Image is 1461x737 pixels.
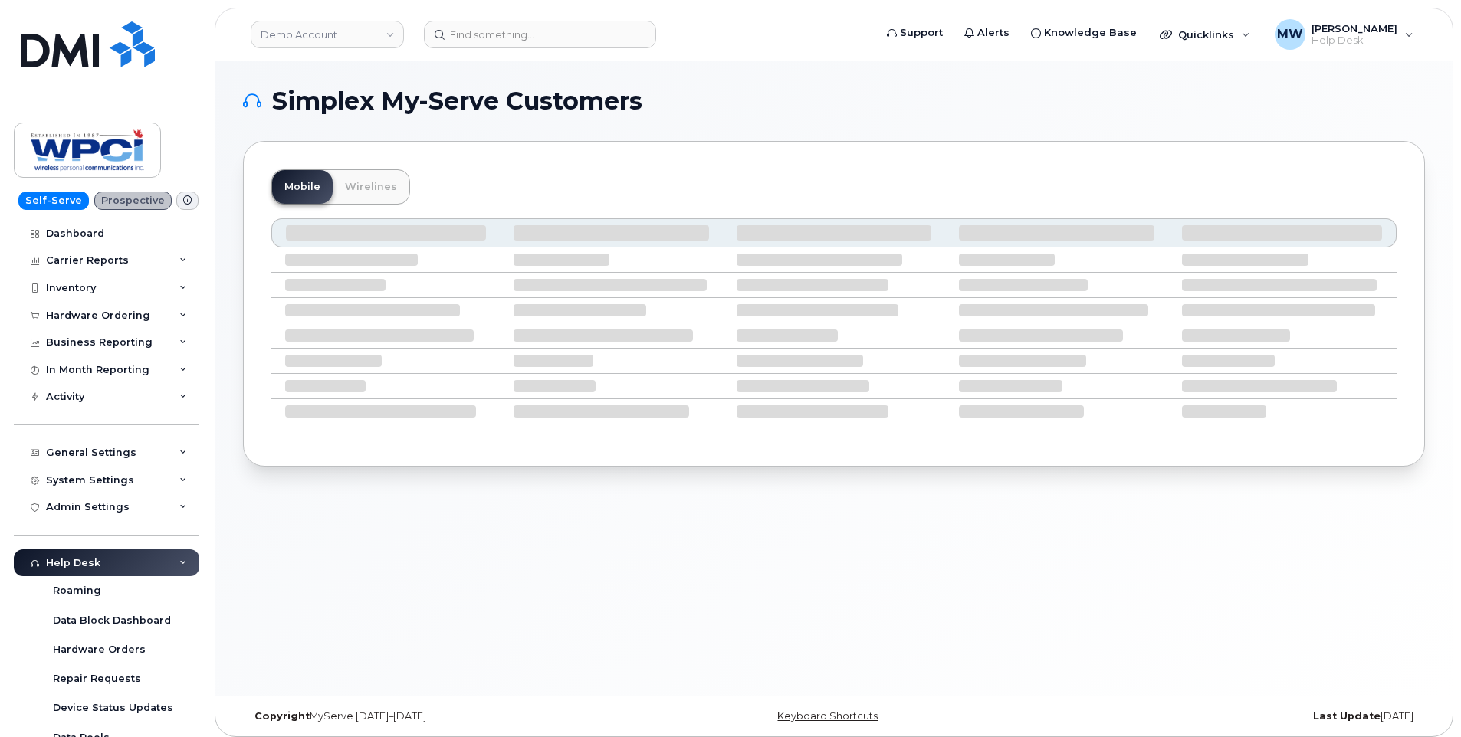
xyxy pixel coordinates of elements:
[333,170,409,204] a: Wirelines
[272,170,333,204] a: Mobile
[1313,710,1381,722] strong: Last Update
[243,710,637,722] div: MyServe [DATE]–[DATE]
[1031,710,1425,722] div: [DATE]
[272,90,642,113] span: Simplex My-Serve Customers
[254,710,310,722] strong: Copyright
[777,710,878,722] a: Keyboard Shortcuts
